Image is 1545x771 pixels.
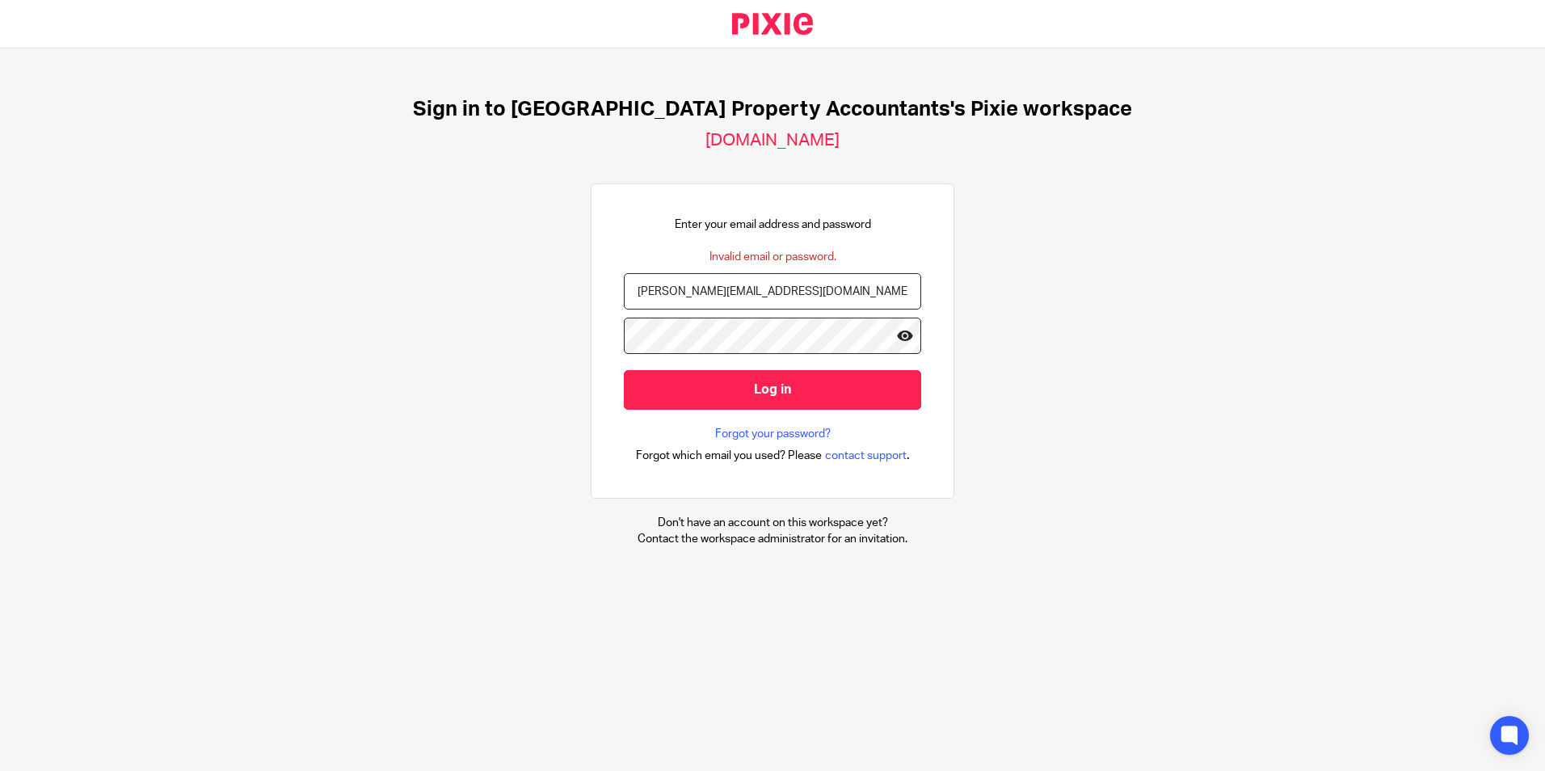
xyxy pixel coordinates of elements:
span: Forgot which email you used? Please [636,448,822,464]
h2: [DOMAIN_NAME] [705,130,840,151]
input: name@example.com [624,273,921,310]
p: Contact the workspace administrator for an invitation. [638,531,907,547]
div: Invalid email or password. [709,249,836,265]
a: Forgot your password? [715,426,831,442]
p: Don't have an account on this workspace yet? [638,515,907,531]
p: Enter your email address and password [675,217,871,233]
div: . [636,446,910,465]
span: contact support [825,448,907,464]
h1: Sign in to [GEOGRAPHIC_DATA] Property Accountants's Pixie workspace [413,97,1132,122]
input: Log in [624,370,921,410]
